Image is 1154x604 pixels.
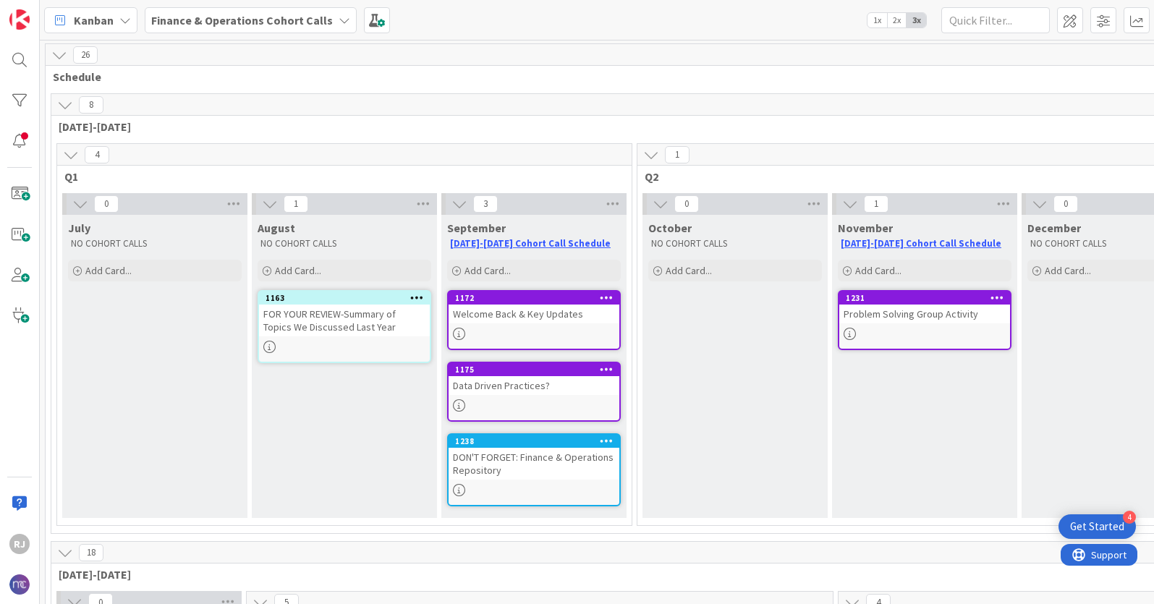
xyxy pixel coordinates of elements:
span: Add Card... [666,264,712,277]
div: 1231 [846,293,1010,303]
div: DON'T FORGET: Finance & Operations Repository [449,448,619,480]
div: FOR YOUR REVIEW-Summary of Topics We Discussed Last Year [259,305,430,336]
a: [DATE]-[DATE] Cohort Call Schedule [450,237,611,250]
span: Add Card... [1045,264,1091,277]
div: 1238DON'T FORGET: Finance & Operations Repository [449,435,619,480]
span: 1 [284,195,308,213]
span: 1x [867,13,887,27]
span: 3 [473,195,498,213]
span: November [838,221,893,235]
span: December [1027,221,1081,235]
div: 1231Problem Solving Group Activity [839,292,1010,323]
div: Get Started [1070,519,1124,534]
span: 2x [887,13,907,27]
div: 1231 [839,292,1010,305]
span: July [68,221,90,235]
span: Add Card... [464,264,511,277]
div: 1175Data Driven Practices? [449,363,619,395]
input: Quick Filter... [941,7,1050,33]
span: 0 [1053,195,1078,213]
span: 26 [73,46,98,64]
img: avatar [9,574,30,595]
span: Add Card... [85,264,132,277]
a: [DATE]-[DATE] Cohort Call Schedule [841,237,1001,250]
div: 1163FOR YOUR REVIEW-Summary of Topics We Discussed Last Year [259,292,430,336]
div: 4 [1123,511,1136,524]
p: NO COHORT CALLS [260,238,428,250]
span: 0 [94,195,119,213]
div: 1238 [455,436,619,446]
img: Visit kanbanzone.com [9,9,30,30]
div: 1175 [449,363,619,376]
p: NO COHORT CALLS [651,238,819,250]
div: 1163 [266,293,430,303]
span: Support [30,2,66,20]
a: 1172Welcome Back & Key Updates [447,290,621,350]
span: Add Card... [275,264,321,277]
div: 1238 [449,435,619,448]
div: RJ [9,534,30,554]
div: 1175 [455,365,619,375]
p: NO COHORT CALLS [71,238,239,250]
span: Add Card... [855,264,901,277]
b: Finance & Operations Cohort Calls [151,13,333,27]
span: Kanban [74,12,114,29]
div: 1172 [455,293,619,303]
a: 1231Problem Solving Group Activity [838,290,1011,350]
span: October [648,221,692,235]
a: 1163FOR YOUR REVIEW-Summary of Topics We Discussed Last Year [258,290,431,363]
a: 1175Data Driven Practices? [447,362,621,422]
div: Open Get Started checklist, remaining modules: 4 [1058,514,1136,539]
span: August [258,221,295,235]
div: Data Driven Practices? [449,376,619,395]
span: September [447,221,506,235]
span: 8 [79,96,103,114]
span: 1 [864,195,888,213]
div: 1172 [449,292,619,305]
div: 1172Welcome Back & Key Updates [449,292,619,323]
span: Q1 [64,169,614,184]
span: 18 [79,544,103,561]
div: 1163 [259,292,430,305]
span: 4 [85,146,109,163]
span: 1 [665,146,690,163]
span: 0 [674,195,699,213]
div: Problem Solving Group Activity [839,305,1010,323]
div: Welcome Back & Key Updates [449,305,619,323]
span: 3x [907,13,926,27]
a: 1238DON'T FORGET: Finance & Operations Repository [447,433,621,506]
